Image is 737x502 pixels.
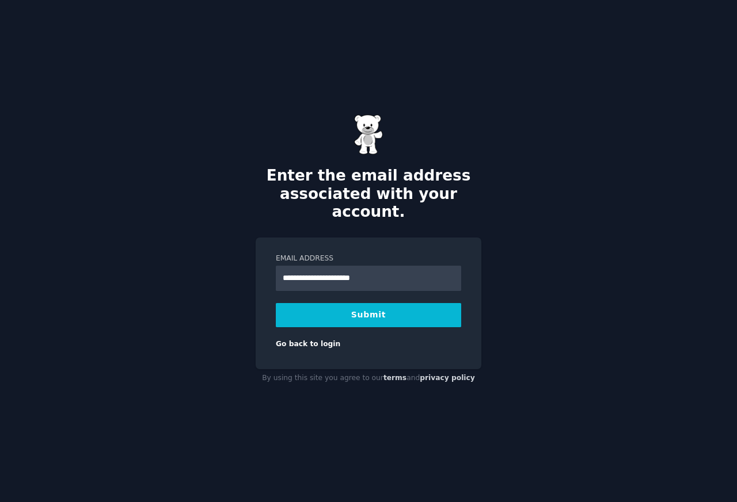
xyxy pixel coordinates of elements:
label: Email Address [276,254,461,264]
a: privacy policy [420,374,475,382]
a: terms [383,374,407,382]
img: Gummy Bear [354,114,383,155]
button: Submit [276,303,461,327]
h2: Enter the email address associated with your account. [256,167,481,221]
a: Go back to login [276,340,340,348]
div: By using this site you agree to our and [256,369,481,388]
